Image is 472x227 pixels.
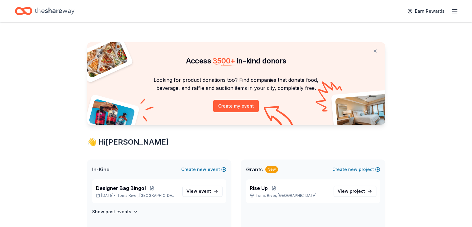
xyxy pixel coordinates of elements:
span: Rise Up [250,184,268,192]
div: New [265,166,278,173]
span: Toms River, [GEOGRAPHIC_DATA] [117,193,177,198]
a: Home [15,4,74,18]
p: Toms River, [GEOGRAPHIC_DATA] [250,193,329,198]
div: 👋 Hi [PERSON_NAME] [87,137,385,147]
p: [DATE] • [96,193,178,198]
a: View project [334,186,376,197]
span: new [348,166,357,173]
button: Createnewproject [332,166,380,173]
span: In-Kind [92,166,110,173]
img: Pizza [80,39,128,78]
span: event [199,188,211,194]
button: Create my event [213,100,259,112]
span: 3500 + [213,56,235,65]
span: Designer Bag Bingo! [96,184,146,192]
span: project [350,188,365,194]
button: Createnewevent [181,166,226,173]
img: Curvy arrow [264,106,295,129]
p: Looking for product donations too? Find companies that donate food, beverage, and raffle and auct... [95,76,378,92]
h4: Show past events [92,208,131,215]
span: View [338,188,365,195]
span: Access in-kind donors [186,56,286,65]
span: new [197,166,206,173]
span: Grants [246,166,263,173]
a: View event [182,186,223,197]
a: Earn Rewards [404,6,448,17]
button: Show past events [92,208,138,215]
span: View [187,188,211,195]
